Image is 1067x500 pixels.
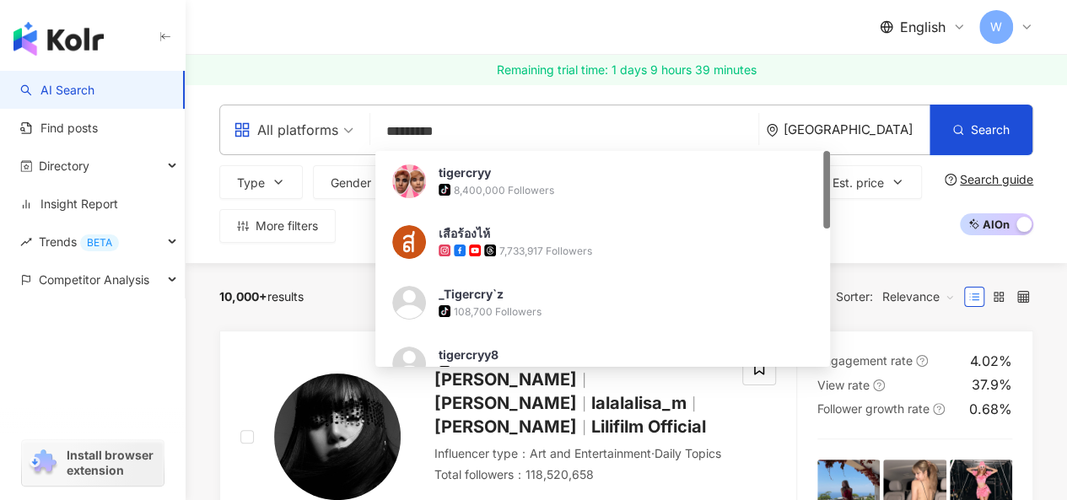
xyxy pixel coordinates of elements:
span: Lilifilm Official [591,417,706,437]
div: tigercryy [439,164,491,181]
span: Relevance [882,283,955,310]
span: [PERSON_NAME] [434,369,577,390]
a: searchAI Search [20,82,94,99]
span: Est. price [833,176,884,190]
img: logo [13,22,104,56]
div: _Tigercry`z [439,286,504,303]
div: results [219,290,304,304]
span: [PERSON_NAME] [434,417,577,437]
div: Total followers ： 118,520,658 [434,466,722,483]
div: 108,700 Followers [454,304,542,319]
span: · [651,446,655,460]
span: Competitor Analysis [39,261,149,298]
a: Find posts [20,120,98,137]
span: More filters [256,219,318,233]
span: Daily Topics [655,446,721,460]
div: tigercryy8 [439,347,498,363]
a: Insight Report [20,196,118,212]
img: KOL Avatar [392,225,426,259]
div: 1,099 Followers [454,365,528,379]
span: question-circle [873,379,885,391]
button: Search [930,105,1032,155]
span: question-circle [933,403,945,415]
span: environment [766,124,779,137]
button: Gender [313,165,409,199]
span: question-circle [945,174,957,185]
span: [PERSON_NAME] [434,393,577,413]
button: Est. price [815,165,922,199]
span: Install browser extension [67,448,159,478]
div: 37.9% [972,375,1012,394]
span: question-circle [916,355,928,367]
div: 7,733,917 Followers [499,244,592,258]
img: KOL Avatar [274,374,401,500]
span: English [900,18,946,36]
span: Art and Entertainment [530,446,651,460]
span: Trends [39,223,119,261]
img: chrome extension [27,449,59,476]
div: [GEOGRAPHIC_DATA] [784,122,930,137]
button: More filters [219,209,336,243]
span: 10,000+ [219,289,267,304]
div: Search guide [960,173,1033,186]
span: W [990,18,1002,36]
span: Search [971,123,1010,137]
div: BETA [80,234,119,251]
span: rise [20,236,32,248]
img: KOL Avatar [392,286,426,320]
div: 4.02% [970,352,1012,370]
span: lalalalisa_m [591,393,687,413]
img: KOL Avatar [392,347,426,380]
span: Gender [331,176,371,190]
a: Remaining trial time: 1 days 9 hours 39 minutes [186,55,1067,85]
div: Sorter: [836,283,964,310]
span: Directory [39,147,89,185]
div: 0.68% [969,400,1012,418]
a: chrome extensionInstall browser extension [22,440,164,486]
div: Influencer type ： [434,445,722,462]
img: KOL Avatar [392,164,426,198]
span: View rate [817,378,870,392]
span: Type [237,176,265,190]
div: 8,400,000 Followers [454,183,554,197]
div: เสือร้องไห้ [439,225,490,242]
span: appstore [234,121,251,138]
button: Type [219,165,303,199]
span: Engagement rate [817,353,913,368]
span: Follower growth rate [817,401,930,416]
div: All platforms [234,116,338,143]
